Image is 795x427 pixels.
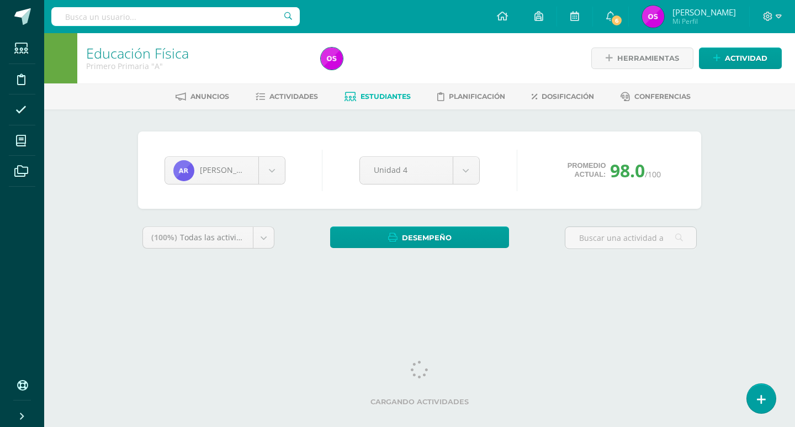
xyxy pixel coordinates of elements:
span: Promedio actual: [568,161,606,179]
a: Estudiantes [344,88,411,106]
span: Unidad 4 [374,157,439,183]
a: Herramientas [591,48,693,69]
img: cd25ee8c8523ab1ce8166232dfd2f6e4.png [173,160,194,181]
input: Busca un usuario... [51,7,300,26]
a: Unidad 4 [360,157,479,184]
span: Desempeño [402,228,452,248]
span: Actividades [269,92,318,101]
h1: Educación Física [86,45,308,61]
a: Actividad [699,48,782,69]
span: 6 [611,14,623,27]
a: [PERSON_NAME] [165,157,285,184]
a: Educación Física [86,44,189,62]
a: Actividades [256,88,318,106]
a: Dosificación [532,88,594,106]
span: Anuncios [190,92,229,101]
span: [PERSON_NAME] [672,7,736,18]
img: 2d06574e4a54bdb27e2c8d2f92f344e7.png [642,6,664,28]
span: Herramientas [617,48,679,68]
a: Conferencias [621,88,691,106]
span: [PERSON_NAME] [200,165,262,175]
input: Buscar una actividad aquí... [565,227,696,249]
span: Estudiantes [361,92,411,101]
label: Cargando actividades [142,398,697,406]
a: Anuncios [176,88,229,106]
a: Desempeño [330,226,509,248]
span: Conferencias [634,92,691,101]
span: Dosificación [542,92,594,101]
a: Planificación [437,88,505,106]
img: 2d06574e4a54bdb27e2c8d2f92f344e7.png [321,48,343,70]
span: Mi Perfil [672,17,736,26]
a: (100%)Todas las actividades de esta unidad [143,227,274,248]
span: (100%) [151,232,177,243]
span: Todas las actividades de esta unidad [180,232,317,243]
div: Primero Primaria 'A' [86,61,308,71]
span: Actividad [725,48,767,68]
span: Planificación [449,92,505,101]
span: 98.0 [610,159,645,182]
span: /100 [645,169,661,180]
